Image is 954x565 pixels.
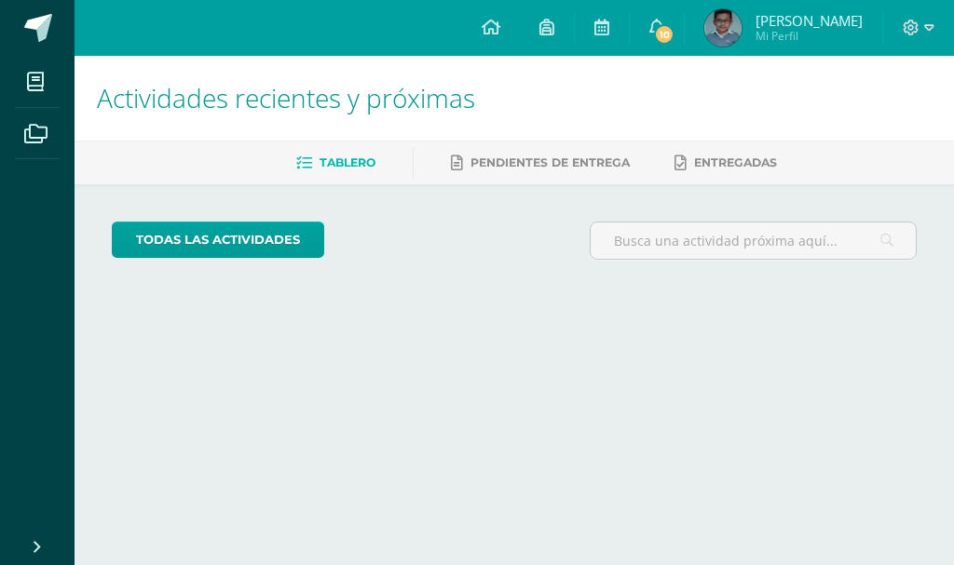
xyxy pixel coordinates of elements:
[470,155,630,169] span: Pendientes de entrega
[756,11,863,30] span: [PERSON_NAME]
[675,148,777,178] a: Entregadas
[704,9,742,47] img: 125dc687933de938b70ff0ac6afa9910.png
[112,222,324,258] a: todas las Actividades
[591,222,916,259] input: Busca una actividad próxima aquí...
[97,80,475,115] span: Actividades recientes y próximas
[320,155,375,169] span: Tablero
[756,28,863,44] span: Mi Perfil
[451,148,630,178] a: Pendientes de entrega
[654,24,675,45] span: 10
[694,155,777,169] span: Entregadas
[296,148,375,178] a: Tablero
